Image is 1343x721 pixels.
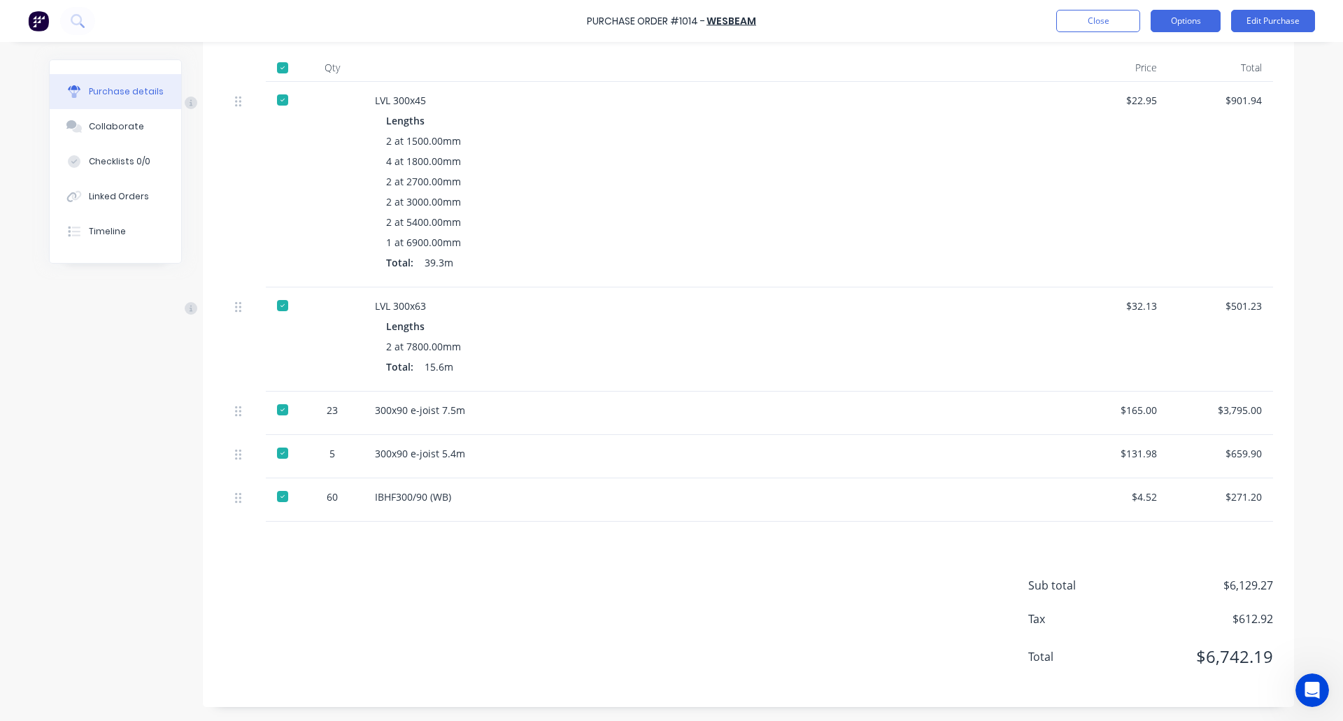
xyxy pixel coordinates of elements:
span: Total: [386,255,413,270]
span: 2 at 7800.00mm [386,339,461,354]
button: Close [1056,10,1140,32]
span: 1 at 6900.00mm [386,235,461,250]
div: LVL 300x63 [375,299,1052,313]
span: 4 at 1800.00mm [386,154,461,169]
button: Options [1151,10,1221,32]
div: Qty [301,54,364,82]
div: $22.95 [1074,93,1157,108]
div: $131.98 [1074,446,1157,461]
a: Wesbeam [706,14,756,28]
span: $6,742.19 [1133,644,1273,669]
div: 5 [312,446,353,461]
div: LVL 300x45 [375,93,1052,108]
div: $901.94 [1179,93,1262,108]
div: IBHF300/90 (WB) [375,490,1052,504]
span: 2 at 2700.00mm [386,174,461,189]
div: $4.52 [1074,490,1157,504]
span: 2 at 1500.00mm [386,134,461,148]
div: $501.23 [1179,299,1262,313]
button: Edit Purchase [1231,10,1315,32]
span: Tax [1028,611,1133,627]
span: $612.92 [1133,611,1273,627]
img: Factory [28,10,49,31]
span: 15.6m [425,359,453,374]
button: Purchase details [50,74,181,109]
button: Collaborate [50,109,181,144]
div: $659.90 [1179,446,1262,461]
div: $271.20 [1179,490,1262,504]
div: Timeline [89,225,126,238]
div: Collaborate [89,120,144,133]
button: Linked Orders [50,179,181,214]
span: Sub total [1028,577,1133,594]
span: Lengths [386,113,425,128]
span: Total: [386,359,413,374]
span: $6,129.27 [1133,577,1273,594]
span: 2 at 5400.00mm [386,215,461,229]
button: Timeline [50,214,181,249]
div: 23 [312,403,353,417]
div: $32.13 [1074,299,1157,313]
div: 300x90 e-joist 7.5m [375,403,1052,417]
span: Lengths [386,319,425,334]
div: Purchase Order #1014 - [587,14,705,29]
div: $165.00 [1074,403,1157,417]
button: Checklists 0/0 [50,144,181,179]
div: $3,795.00 [1179,403,1262,417]
span: Total [1028,648,1133,665]
div: Checklists 0/0 [89,155,150,168]
div: Linked Orders [89,190,149,203]
div: 300x90 e-joist 5.4m [375,446,1052,461]
div: Purchase details [89,85,164,98]
div: Price [1063,54,1168,82]
span: 2 at 3000.00mm [386,194,461,209]
div: Total [1168,54,1273,82]
div: 60 [312,490,353,504]
span: 39.3m [425,255,453,270]
iframe: Intercom live chat [1295,673,1329,707]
